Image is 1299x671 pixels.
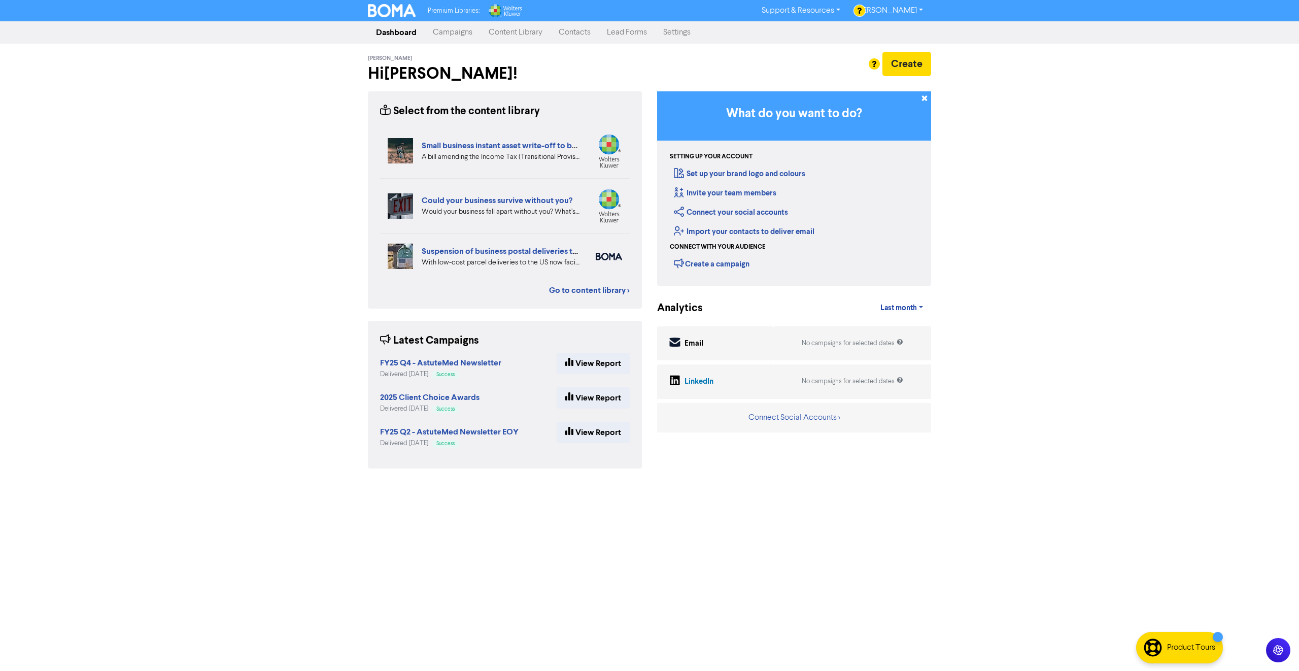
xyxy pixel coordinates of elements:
[481,22,551,43] a: Content Library
[549,284,630,296] a: Go to content library >
[422,257,580,268] div: With low-cost parcel deliveries to the US now facing tariffs, many international postal services ...
[802,339,903,348] div: No campaigns for selected dates
[670,243,765,252] div: Connect with your audience
[672,107,916,121] h3: What do you want to do?
[436,372,455,377] span: Success
[380,404,480,414] div: Delivered [DATE]
[422,195,572,206] a: Could your business survive without you?
[685,376,713,388] div: LinkedIn
[428,8,480,14] span: Premium Libraries:
[488,4,522,17] img: Wolters Kluwer
[1248,622,1299,671] iframe: Chat Widget
[422,141,658,151] a: Small business instant asset write-off to be extended for 2025–26
[655,22,699,43] a: Settings
[380,333,479,349] div: Latest Campaigns
[657,300,690,316] div: Analytics
[368,4,416,17] img: BOMA Logo
[422,246,779,256] a: Suspension of business postal deliveries to the [GEOGRAPHIC_DATA]: what options do you have?
[380,370,501,379] div: Delivered [DATE]
[674,256,749,271] div: Create a campaign
[596,253,622,260] img: boma
[380,104,540,119] div: Select from the content library
[368,22,425,43] a: Dashboard
[380,394,480,402] a: 2025 Client Choice Awards
[380,358,501,368] strong: FY25 Q4 - AstuteMed Newsletter
[754,3,848,19] a: Support & Resources
[557,387,630,409] a: View Report
[802,377,903,386] div: No campaigns for selected dates
[422,207,580,217] div: Would your business fall apart without you? What’s your Plan B in case of accident, illness, or j...
[380,392,480,402] strong: 2025 Client Choice Awards
[880,304,917,313] span: Last month
[368,55,413,62] span: [PERSON_NAME]
[557,422,630,443] a: View Report
[748,411,841,424] button: Connect Social Accounts >
[670,152,753,161] div: Setting up your account
[674,227,814,237] a: Import your contacts to deliver email
[368,64,642,83] h2: Hi [PERSON_NAME] !
[674,208,788,217] a: Connect your social accounts
[557,353,630,374] a: View Report
[436,441,455,446] span: Success
[882,52,931,76] button: Create
[425,22,481,43] a: Campaigns
[599,22,655,43] a: Lead Forms
[551,22,599,43] a: Contacts
[596,189,622,223] img: wolterskluwer
[872,298,931,318] a: Last month
[436,407,455,412] span: Success
[657,91,931,286] div: Getting Started in BOMA
[380,427,519,437] strong: FY25 Q2 - AstuteMed Newsletter EOY
[380,428,519,437] a: FY25 Q2 - AstuteMed Newsletter EOY
[380,359,501,367] a: FY25 Q4 - AstuteMed Newsletter
[848,3,931,19] a: [PERSON_NAME]
[685,338,703,350] div: Email
[422,152,580,162] div: A bill amending the Income Tax (Transitional Provisions) Act 1997 to extend the $20,000 instant a...
[674,169,805,179] a: Set up your brand logo and colours
[674,188,776,198] a: Invite your team members
[380,439,519,448] div: Delivered [DATE]
[596,134,622,168] img: wolters_kluwer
